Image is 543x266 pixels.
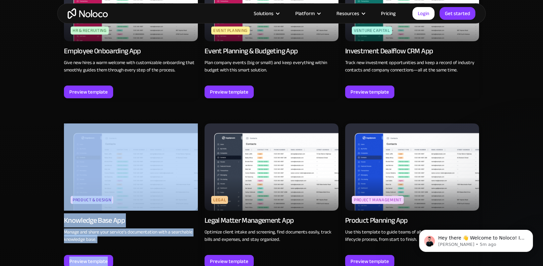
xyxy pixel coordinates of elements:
[345,216,408,225] div: Product Planning App
[328,9,373,18] div: Resources
[351,257,389,266] div: Preview template
[345,59,479,74] p: Track new investment opportunities and keep a record of industry contacts and company connections...
[205,228,338,243] p: Optimize client intake and screening, find documents easily, track bills and expenses, and stay o...
[210,257,248,266] div: Preview template
[64,59,198,74] p: Give new hires a warm welcome with customizable onboarding that smoothly guides them through ever...
[254,9,274,18] div: Solutions
[205,59,338,74] p: Plan company events (big or small!) and keep everything within budget with this smart solution.
[351,88,389,96] div: Preview template
[345,46,433,56] div: Investment Dealflow CRM App
[69,88,108,96] div: Preview template
[409,216,543,263] iframe: Intercom notifications message
[412,7,435,20] a: Login
[211,26,250,35] div: Event Planning
[336,9,359,18] div: Resources
[64,216,125,225] div: Knowledge Base App
[345,228,479,243] p: Use this template to guide teams of all sizes through the product lifecycle process, from start t...
[69,257,108,266] div: Preview template
[64,46,141,56] div: Employee Onboarding App
[245,9,287,18] div: Solutions
[287,9,328,18] div: Platform
[352,26,392,35] div: Venture Capital
[71,196,113,204] div: Product & Design
[64,228,198,243] p: Manage and share your service’s documentation with a searchable knowledge base.
[210,88,248,96] div: Preview template
[352,196,404,204] div: Project Management
[205,216,294,225] div: Legal Matter Management App
[211,196,228,204] div: Legal
[373,9,404,18] a: Pricing
[68,8,108,19] a: home
[295,9,315,18] div: Platform
[71,26,109,35] div: HR & Recruiting
[440,7,475,20] a: Get started
[205,46,298,56] div: Event Planning & Budgeting App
